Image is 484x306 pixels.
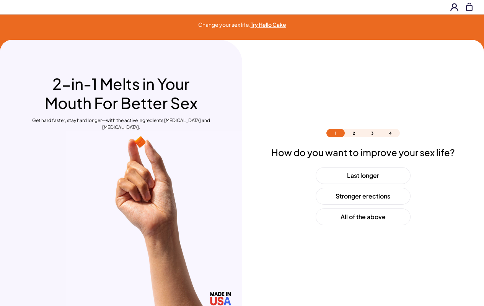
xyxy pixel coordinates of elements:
h2: How do you want to improve your sex life? [271,146,455,158]
li: 3 [363,129,381,137]
button: Stronger erections [316,188,411,205]
p: Get hard faster, stay hard longer—with the active ingredients [MEDICAL_DATA] and [MEDICAL_DATA]. [31,117,210,131]
li: 1 [326,129,345,137]
li: 4 [381,129,400,137]
h1: 2-in-1 Melts in Your Mouth For Better Sex [31,74,210,113]
a: Try Hello Cake [251,21,286,28]
button: All of the above [316,208,411,225]
button: Last longer [316,167,411,184]
li: 2 [345,129,363,137]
